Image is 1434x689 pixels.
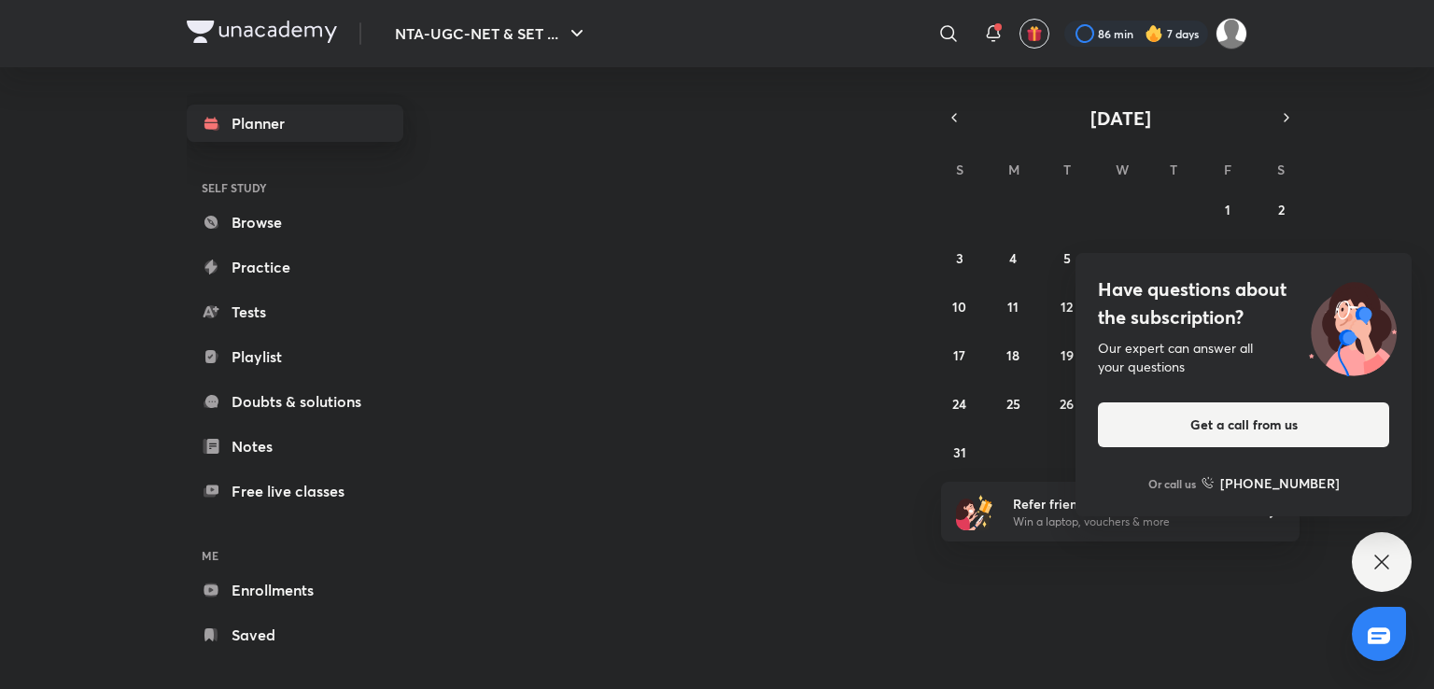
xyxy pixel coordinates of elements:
a: Tests [187,293,403,330]
h6: Refer friends [1013,494,1243,513]
button: August 31, 2025 [945,437,975,467]
button: August 7, 2025 [1159,243,1188,273]
h6: ME [187,540,403,571]
a: Company Logo [187,21,337,48]
a: Planner [187,105,403,142]
abbr: August 8, 2025 [1224,249,1231,267]
img: streak [1145,24,1163,43]
a: Free live classes [187,472,403,510]
span: [DATE] [1090,105,1151,131]
abbr: August 26, 2025 [1060,395,1074,413]
p: Or call us [1148,475,1196,492]
abbr: August 19, 2025 [1061,346,1074,364]
abbr: Tuesday [1063,161,1071,178]
button: avatar [1019,19,1049,49]
abbr: August 18, 2025 [1006,346,1019,364]
img: referral [956,493,993,530]
button: [DATE] [967,105,1273,131]
a: Doubts & solutions [187,383,403,420]
abbr: August 11, 2025 [1007,298,1019,316]
h6: [PHONE_NUMBER] [1220,473,1340,493]
button: August 24, 2025 [945,388,975,418]
button: August 2, 2025 [1266,194,1296,224]
abbr: Sunday [956,161,963,178]
abbr: Monday [1008,161,1019,178]
button: August 25, 2025 [998,388,1028,418]
button: August 5, 2025 [1052,243,1082,273]
abbr: August 6, 2025 [1117,249,1124,267]
button: August 12, 2025 [1052,291,1082,321]
abbr: August 25, 2025 [1006,395,1020,413]
button: August 8, 2025 [1213,243,1243,273]
abbr: August 31, 2025 [953,443,966,461]
img: Atia khan [1216,18,1247,49]
abbr: Thursday [1170,161,1177,178]
abbr: August 2, 2025 [1278,201,1285,218]
abbr: Friday [1224,161,1231,178]
a: Saved [187,616,403,654]
p: Win a laptop, vouchers & more [1013,513,1243,530]
h6: SELF STUDY [187,172,403,204]
abbr: August 24, 2025 [952,395,966,413]
img: ttu_illustration_new.svg [1294,275,1412,376]
div: Our expert can answer all your questions [1098,339,1389,376]
button: August 26, 2025 [1052,388,1082,418]
button: August 6, 2025 [1105,243,1135,273]
h4: Have questions about the subscription? [1098,275,1389,331]
a: Notes [187,428,403,465]
abbr: August 1, 2025 [1225,201,1230,218]
abbr: Wednesday [1116,161,1129,178]
abbr: August 7, 2025 [1171,249,1177,267]
abbr: August 12, 2025 [1061,298,1073,316]
a: Browse [187,204,403,241]
button: August 11, 2025 [998,291,1028,321]
abbr: August 10, 2025 [952,298,966,316]
a: Practice [187,248,403,286]
a: Playlist [187,338,403,375]
button: August 18, 2025 [998,340,1028,370]
abbr: August 3, 2025 [956,249,963,267]
button: August 19, 2025 [1052,340,1082,370]
button: August 3, 2025 [945,243,975,273]
img: Company Logo [187,21,337,43]
abbr: August 5, 2025 [1063,249,1071,267]
button: August 4, 2025 [998,243,1028,273]
button: August 1, 2025 [1213,194,1243,224]
button: August 17, 2025 [945,340,975,370]
button: August 10, 2025 [945,291,975,321]
abbr: August 9, 2025 [1277,249,1285,267]
abbr: August 4, 2025 [1009,249,1017,267]
abbr: August 17, 2025 [953,346,965,364]
img: avatar [1026,25,1043,42]
abbr: Saturday [1277,161,1285,178]
button: Get a call from us [1098,402,1389,447]
a: [PHONE_NUMBER] [1202,473,1340,493]
button: NTA-UGC-NET & SET ... [384,15,599,52]
a: Enrollments [187,571,403,609]
button: August 9, 2025 [1266,243,1296,273]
